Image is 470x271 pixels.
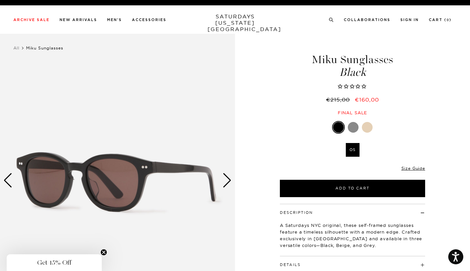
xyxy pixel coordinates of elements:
small: 0 [447,19,449,22]
button: Close teaser [100,249,107,256]
a: Cart (0) [429,18,452,22]
h1: Miku Sunglasses [279,54,426,78]
span: Miku Sunglasses [26,45,63,50]
span: Rated 0.0 out of 5 stars 0 reviews [279,83,426,90]
a: New Arrivals [60,18,97,22]
span: Get 15% Off [37,259,71,267]
a: Archive Sale [13,18,50,22]
div: Final sale [279,110,426,116]
del: €215,00 [326,96,352,103]
button: Add to Cart [280,180,425,197]
a: Accessories [132,18,166,22]
a: SATURDAYS[US_STATE][GEOGRAPHIC_DATA] [208,13,263,32]
a: All [13,45,19,50]
p: A Saturdays NYC original, these self-framed sunglasses feature a timeless silhouette with a moder... [280,222,425,249]
button: Details [280,263,301,267]
span: Black [279,67,426,78]
span: €160,00 [355,96,379,103]
button: Description [280,211,313,215]
a: Men's [107,18,122,22]
a: Size Guide [401,166,425,171]
a: Sign In [400,18,419,22]
label: OS [346,143,360,157]
div: Get 15% OffClose teaser [7,254,102,271]
a: Collaborations [344,18,390,22]
div: Previous slide [3,173,12,188]
div: Next slide [223,173,232,188]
